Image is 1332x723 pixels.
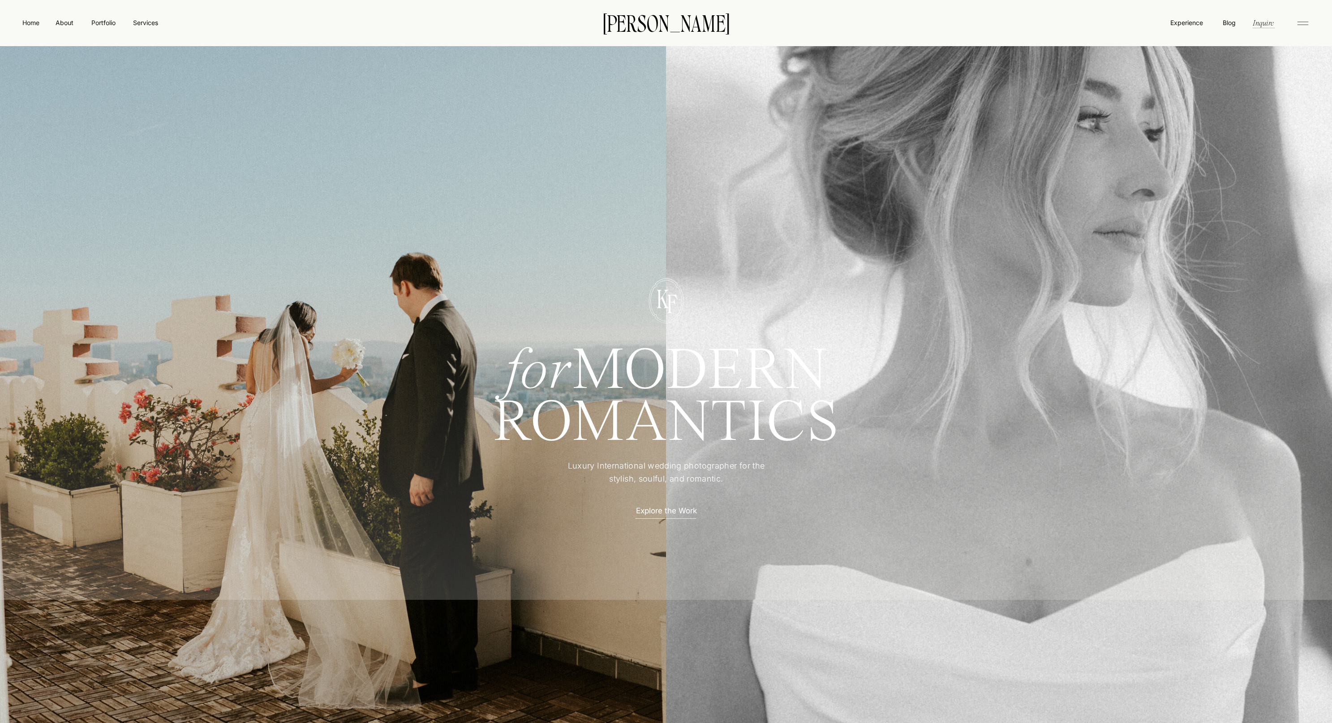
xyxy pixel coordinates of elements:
[460,398,872,447] h1: ROMANTICS
[1252,17,1275,28] a: Inquire
[21,18,41,27] a: Home
[87,18,119,27] a: Portfolio
[659,291,684,314] p: F
[460,346,872,389] h1: MODERN
[627,505,705,515] a: Explore the Work
[554,460,778,486] p: Luxury International wedding photographer for the stylish, soulful, and romantic.
[505,343,572,402] i: for
[132,18,159,27] a: Services
[1220,18,1237,27] a: Blog
[54,18,74,27] a: About
[650,286,675,309] p: K
[1169,18,1204,27] a: Experience
[589,13,743,32] a: [PERSON_NAME]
